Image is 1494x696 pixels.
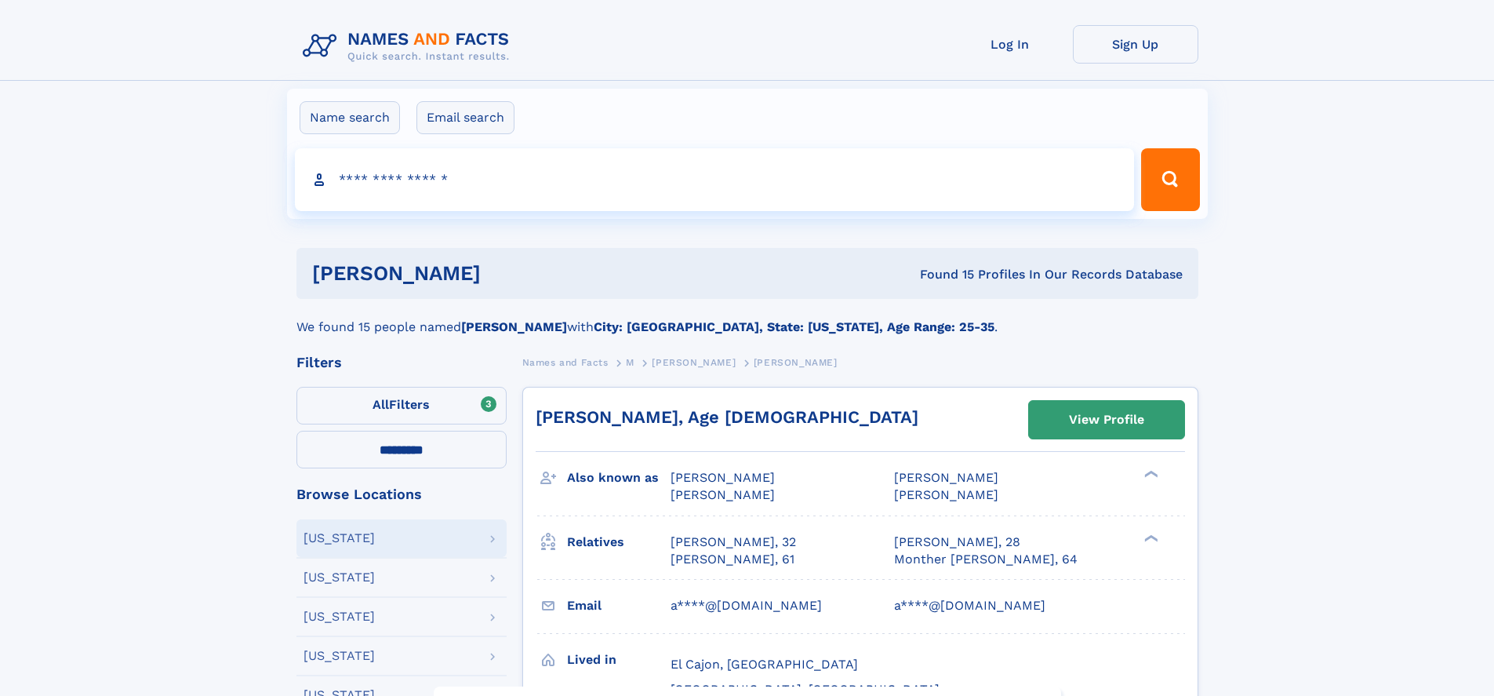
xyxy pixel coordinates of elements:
[1073,25,1198,64] a: Sign Up
[894,487,998,502] span: [PERSON_NAME]
[1140,533,1159,543] div: ❯
[1140,469,1159,479] div: ❯
[754,357,838,368] span: [PERSON_NAME]
[671,470,775,485] span: [PERSON_NAME]
[312,264,700,283] h1: [PERSON_NAME]
[947,25,1073,64] a: Log In
[304,532,375,545] div: [US_STATE]
[296,25,522,67] img: Logo Names and Facts
[894,534,1020,551] a: [PERSON_NAME], 28
[1029,401,1184,439] a: View Profile
[652,352,736,372] a: [PERSON_NAME]
[671,657,858,672] span: El Cajon, [GEOGRAPHIC_DATA]
[1141,148,1199,211] button: Search Button
[461,319,567,334] b: [PERSON_NAME]
[567,592,671,619] h3: Email
[304,610,375,623] div: [US_STATE]
[671,487,775,502] span: [PERSON_NAME]
[567,465,671,491] h3: Also known as
[522,352,609,372] a: Names and Facts
[296,387,507,425] label: Filters
[304,650,375,662] div: [US_STATE]
[296,355,507,370] div: Filters
[295,148,1135,211] input: search input
[652,357,736,368] span: [PERSON_NAME]
[1069,402,1144,438] div: View Profile
[594,319,994,334] b: City: [GEOGRAPHIC_DATA], State: [US_STATE], Age Range: 25-35
[536,407,918,427] a: [PERSON_NAME], Age [DEMOGRAPHIC_DATA]
[567,647,671,673] h3: Lived in
[304,571,375,584] div: [US_STATE]
[373,397,389,412] span: All
[700,266,1183,283] div: Found 15 Profiles In Our Records Database
[894,551,1078,568] a: Monther [PERSON_NAME], 64
[296,299,1198,337] div: We found 15 people named with .
[671,551,794,568] a: [PERSON_NAME], 61
[416,101,514,134] label: Email search
[671,534,796,551] a: [PERSON_NAME], 32
[300,101,400,134] label: Name search
[567,529,671,556] h3: Relatives
[296,487,507,501] div: Browse Locations
[626,357,634,368] span: M
[894,470,998,485] span: [PERSON_NAME]
[626,352,634,372] a: M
